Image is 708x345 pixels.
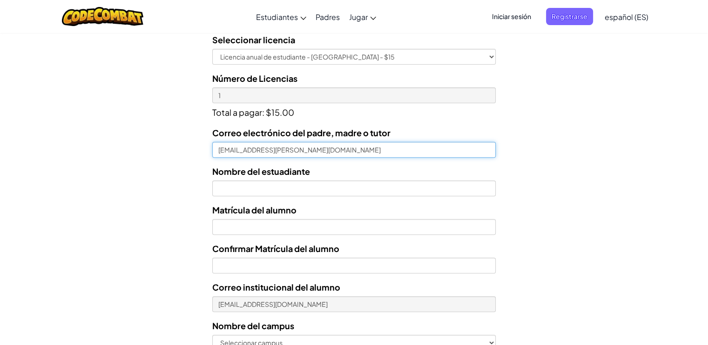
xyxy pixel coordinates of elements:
span: español (ES) [605,12,648,22]
label: Matrícula del alumno [212,203,297,217]
label: Correo institucional del alumno [212,280,340,294]
label: Número de Licencias [212,72,297,85]
label: Nombre del estuadiante [212,165,310,178]
button: Registrarse [546,8,593,25]
a: Padres [311,4,344,29]
label: Confirmar Matrícula del alumno [212,242,339,255]
label: Correo electrónico del padre, madre o tutor [212,126,391,139]
a: Estudiantes [251,4,311,29]
a: Jugar [344,4,381,29]
span: Jugar [349,12,368,22]
label: Seleccionar licencia [212,33,295,46]
img: CodeCombat logo [62,7,143,26]
span: Estudiantes [256,12,298,22]
label: Nombre del campus [212,319,294,332]
p: Total a pagar: $15.00 [212,103,495,119]
a: español (ES) [600,4,653,29]
button: Iniciar sesión [486,8,537,25]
